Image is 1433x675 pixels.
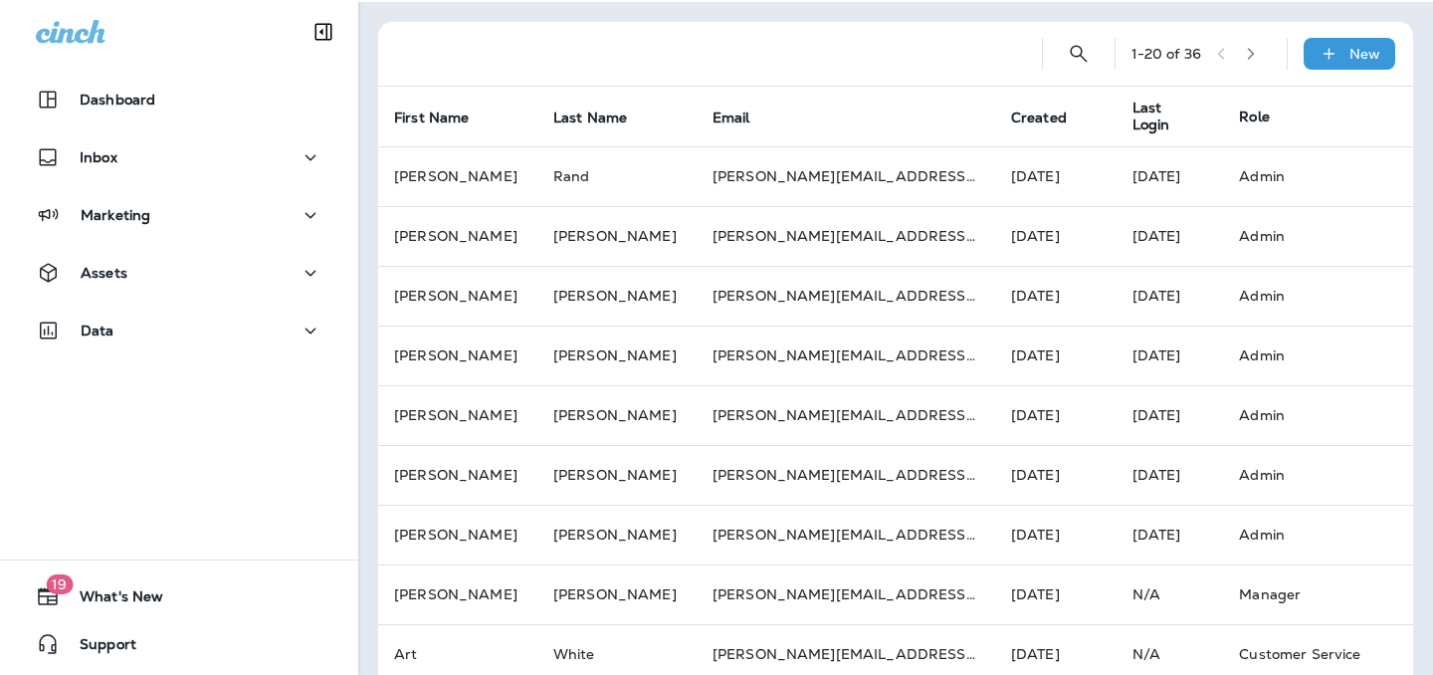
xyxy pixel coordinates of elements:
[20,195,338,235] button: Marketing
[995,385,1117,445] td: [DATE]
[1011,109,1093,126] span: Created
[995,505,1117,564] td: [DATE]
[1223,146,1381,206] td: Admin
[697,445,995,505] td: [PERSON_NAME][EMAIL_ADDRESS][DOMAIN_NAME]
[1117,326,1224,385] td: [DATE]
[1223,564,1381,624] td: Manager
[537,564,697,624] td: [PERSON_NAME]
[1223,385,1381,445] td: Admin
[1117,385,1224,445] td: [DATE]
[537,385,697,445] td: [PERSON_NAME]
[713,109,776,126] span: Email
[995,564,1117,624] td: [DATE]
[697,146,995,206] td: [PERSON_NAME][EMAIL_ADDRESS][DOMAIN_NAME]
[1117,505,1224,564] td: [DATE]
[378,385,537,445] td: [PERSON_NAME]
[537,326,697,385] td: [PERSON_NAME]
[60,588,163,612] span: What's New
[553,109,653,126] span: Last Name
[81,323,114,338] p: Data
[394,109,495,126] span: First Name
[378,146,537,206] td: [PERSON_NAME]
[537,206,697,266] td: [PERSON_NAME]
[1223,206,1381,266] td: Admin
[697,564,995,624] td: [PERSON_NAME][EMAIL_ADDRESS][DOMAIN_NAME]
[537,505,697,564] td: [PERSON_NAME]
[713,110,750,126] span: Email
[20,253,338,293] button: Assets
[1223,445,1381,505] td: Admin
[378,505,537,564] td: [PERSON_NAME]
[995,326,1117,385] td: [DATE]
[697,505,995,564] td: [PERSON_NAME][EMAIL_ADDRESS][DOMAIN_NAME]
[81,207,150,223] p: Marketing
[394,110,469,126] span: First Name
[1132,100,1216,133] span: Last Login
[60,636,136,660] span: Support
[378,206,537,266] td: [PERSON_NAME]
[80,92,155,108] p: Dashboard
[20,311,338,350] button: Data
[995,206,1117,266] td: [DATE]
[1011,110,1067,126] span: Created
[20,80,338,119] button: Dashboard
[1132,100,1190,133] span: Last Login
[697,385,995,445] td: [PERSON_NAME][EMAIL_ADDRESS][DOMAIN_NAME]
[81,265,127,281] p: Assets
[537,445,697,505] td: [PERSON_NAME]
[46,574,73,594] span: 19
[537,146,697,206] td: Rand
[378,564,537,624] td: [PERSON_NAME]
[1239,108,1270,125] span: Role
[20,137,338,177] button: Inbox
[1131,46,1201,62] div: 1 - 20 of 36
[697,266,995,326] td: [PERSON_NAME][EMAIL_ADDRESS][DOMAIN_NAME]
[1117,266,1224,326] td: [DATE]
[1117,445,1224,505] td: [DATE]
[1223,266,1381,326] td: Admin
[995,266,1117,326] td: [DATE]
[1223,505,1381,564] td: Admin
[378,326,537,385] td: [PERSON_NAME]
[537,266,697,326] td: [PERSON_NAME]
[20,576,338,616] button: 19What's New
[1117,206,1224,266] td: [DATE]
[995,445,1117,505] td: [DATE]
[697,326,995,385] td: [PERSON_NAME][EMAIL_ADDRESS][DOMAIN_NAME]
[20,624,338,664] button: Support
[1117,146,1224,206] td: [DATE]
[1349,46,1380,62] p: New
[995,146,1117,206] td: [DATE]
[697,206,995,266] td: [PERSON_NAME][EMAIL_ADDRESS][DOMAIN_NAME]
[553,110,627,126] span: Last Name
[296,12,351,52] button: Collapse Sidebar
[1059,34,1099,74] button: Search Users
[80,149,117,165] p: Inbox
[1223,326,1381,385] td: Admin
[378,445,537,505] td: [PERSON_NAME]
[378,266,537,326] td: [PERSON_NAME]
[1117,564,1224,624] td: N/A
